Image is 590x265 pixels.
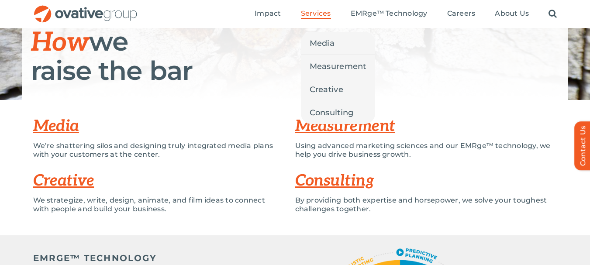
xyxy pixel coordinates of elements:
h5: EMRGE™ TECHNOLOGY [33,253,243,263]
p: Using advanced marketing sciences and our EMRge™ technology, we help you drive business growth. [295,141,557,159]
p: We’re shattering silos and designing truly integrated media plans with your customers at the center. [33,141,282,159]
a: Media [33,117,79,136]
p: We strategize, write, design, animate, and film ideas to connect with people and build your busin... [33,196,282,213]
span: Services [301,9,331,18]
span: Impact [255,9,281,18]
a: Media [301,32,375,55]
span: EMRge™ Technology [351,9,428,18]
a: Impact [255,9,281,19]
a: Creative [33,171,94,190]
p: By providing both expertise and horsepower, we solve your toughest challenges together. [295,196,557,213]
a: Search [549,9,557,19]
a: Creative [301,78,375,101]
a: Consulting [295,171,374,190]
span: How [31,27,89,59]
span: Measurement [310,60,366,72]
a: Careers [447,9,476,19]
a: OG_Full_horizontal_RGB [33,4,138,13]
a: EMRge™ Technology [351,9,428,19]
span: About Us [495,9,529,18]
a: About Us [495,9,529,19]
span: Media [310,37,335,49]
span: Careers [447,9,476,18]
span: Creative [310,83,343,96]
a: Measurement [295,117,395,136]
h1: we raise the bar [31,28,559,85]
a: Services [301,9,331,19]
a: Consulting [301,101,375,124]
a: Measurement [301,55,375,78]
span: Consulting [310,107,354,119]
